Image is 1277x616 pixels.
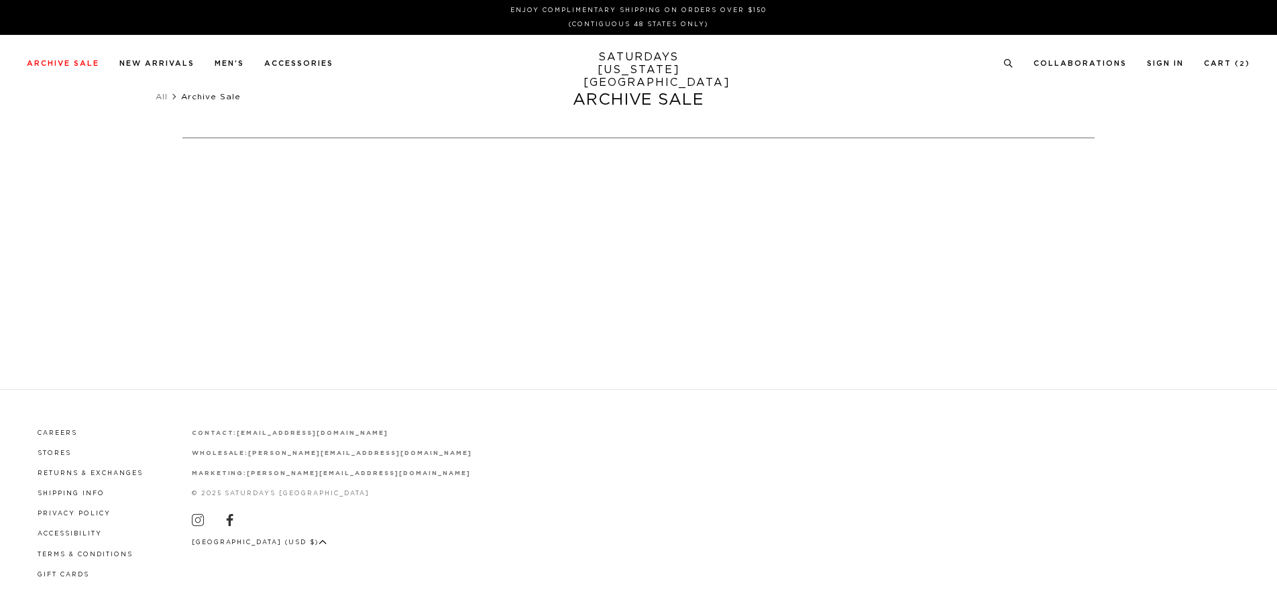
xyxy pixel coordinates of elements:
[1204,60,1250,67] a: Cart (2)
[38,511,111,517] a: Privacy Policy
[192,489,472,499] p: © 2025 Saturdays [GEOGRAPHIC_DATA]
[237,430,388,436] a: [EMAIL_ADDRESS][DOMAIN_NAME]
[119,60,195,67] a: New Arrivals
[248,450,471,456] a: [PERSON_NAME][EMAIL_ADDRESS][DOMAIN_NAME]
[192,450,249,456] strong: wholesale:
[32,19,1245,30] p: (Contiguous 48 States Only)
[181,93,241,101] span: Archive Sale
[247,470,470,476] a: [PERSON_NAME][EMAIL_ADDRESS][DOMAIN_NAME]
[38,470,143,476] a: Returns & Exchanges
[156,93,168,101] a: All
[38,572,89,578] a: Gift Cards
[1239,61,1245,67] small: 2
[38,450,71,456] a: Stores
[1034,60,1127,67] a: Collaborations
[192,430,237,436] strong: contact:
[1147,60,1184,67] a: Sign In
[192,470,247,476] strong: marketing:
[215,60,244,67] a: Men's
[38,552,133,558] a: Terms & Conditions
[38,491,105,497] a: Shipping Info
[584,51,694,89] a: SATURDAYS[US_STATE][GEOGRAPHIC_DATA]
[192,537,327,548] button: [GEOGRAPHIC_DATA] (USD $)
[38,430,77,436] a: Careers
[264,60,333,67] a: Accessories
[32,5,1245,15] p: Enjoy Complimentary Shipping on Orders Over $150
[38,531,102,537] a: Accessibility
[27,60,99,67] a: Archive Sale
